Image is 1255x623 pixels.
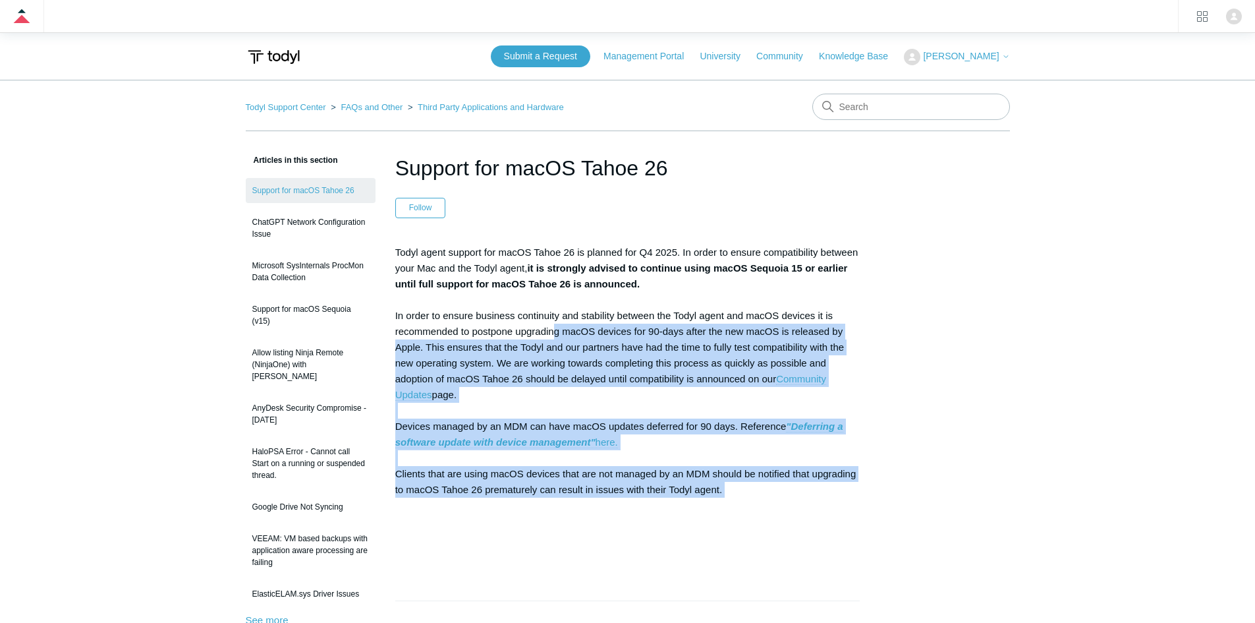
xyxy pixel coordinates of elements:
[756,49,816,63] a: Community
[700,49,753,63] a: University
[328,102,405,112] li: FAQs and Other
[395,245,860,561] p: Todyl agent support for macOS Tahoe 26 is planned for Q4 2025. In order to ensure compatibility b...
[246,102,326,112] a: Todyl Support Center
[1226,9,1242,24] zd-hc-trigger: Click your profile icon to open the profile menu
[904,49,1009,65] button: [PERSON_NAME]
[603,49,697,63] a: Management Portal
[246,210,376,247] a: ChatGPT Network Configuration Issue
[395,152,860,184] h1: Support for macOS Tahoe 26
[246,340,376,389] a: Allow listing Ninja Remote (NinjaOne) with [PERSON_NAME]
[491,45,590,67] a: Submit a Request
[405,102,564,112] li: Third Party Applications and Hardware
[819,49,901,63] a: Knowledge Base
[246,494,376,519] a: Google Drive Not Syncing
[812,94,1010,120] input: Search
[395,373,826,401] a: Community Updates
[395,421,843,448] strong: "Deferring a software update with device management"
[246,396,376,432] a: AnyDesk Security Compromise - [DATE]
[246,439,376,488] a: HaloPSA Error - Cannot call Start on a running or suspended thread.
[341,102,403,112] a: FAQs and Other
[395,198,446,218] button: Follow Article
[246,253,376,290] a: Microsoft SysInternals ProcMon Data Collection
[1226,9,1242,24] img: user avatar
[246,156,338,165] span: Articles in this section
[418,102,564,112] a: Third Party Applications and Hardware
[923,51,999,61] span: [PERSON_NAME]
[246,581,376,607] a: ElasticELAM.sys Driver Issues
[395,262,848,289] strong: it is strongly advised to continue using macOS Sequoia 15 or earlier until full support for macOS...
[246,178,376,203] a: Support for macOS Tahoe 26
[395,421,843,448] a: "Deferring a software update with device management"here.
[246,102,329,112] li: Todyl Support Center
[246,526,376,575] a: VEEAM: VM based backups with application aware processing are failing
[246,45,302,69] img: Todyl Support Center Help Center home page
[246,297,376,334] a: Support for macOS Sequoia (v15)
